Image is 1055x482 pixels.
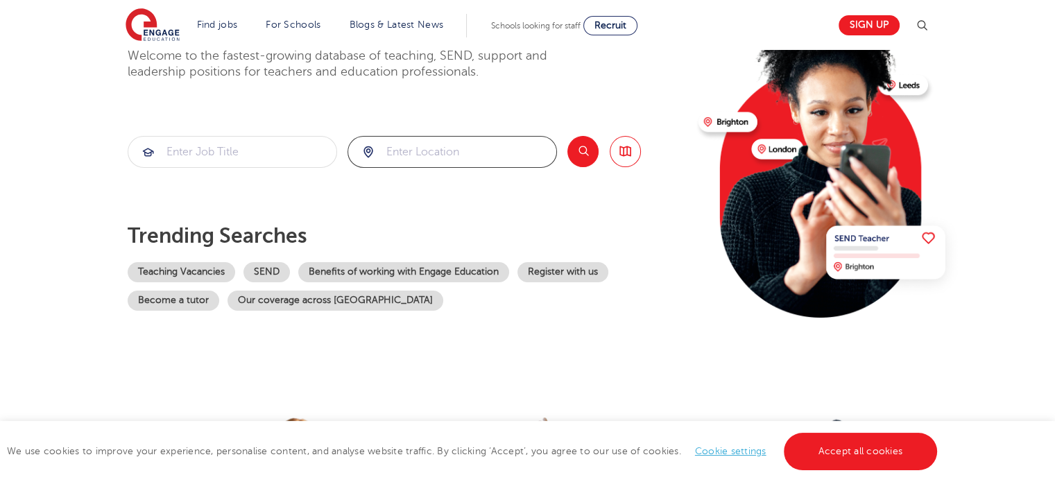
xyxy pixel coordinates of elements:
a: Teaching Vacancies [128,262,235,282]
a: Sign up [839,15,900,35]
a: Become a tutor [128,291,219,311]
p: Welcome to the fastest-growing database of teaching, SEND, support and leadership positions for t... [128,48,585,80]
a: Recruit [583,16,637,35]
span: Schools looking for staff [491,21,581,31]
p: Trending searches [128,223,687,248]
a: Our coverage across [GEOGRAPHIC_DATA] [228,291,443,311]
input: Submit [348,137,556,167]
span: Recruit [594,20,626,31]
a: Benefits of working with Engage Education [298,262,509,282]
a: Accept all cookies [784,433,938,470]
a: For Schools [266,19,320,30]
span: We use cookies to improve your experience, personalise content, and analyse website traffic. By c... [7,446,941,456]
input: Submit [128,137,336,167]
a: Find jobs [197,19,238,30]
img: Engage Education [126,8,180,43]
a: Register with us [517,262,608,282]
a: Blogs & Latest News [350,19,444,30]
div: Submit [128,136,337,168]
div: Submit [348,136,557,168]
button: Search [567,136,599,167]
a: Cookie settings [695,446,766,456]
a: SEND [243,262,290,282]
